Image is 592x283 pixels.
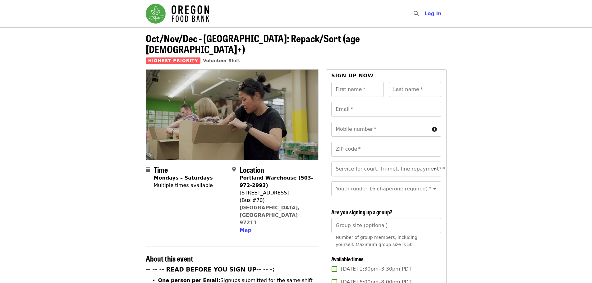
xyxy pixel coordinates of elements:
[146,31,360,56] span: Oct/Nov/Dec - [GEOGRAPHIC_DATA]: Repack/Sort (age [DEMOGRAPHIC_DATA]+)
[430,185,439,193] button: Open
[422,6,427,21] input: Search
[389,82,441,97] input: Last name
[432,126,437,132] i: circle-info icon
[331,142,441,157] input: ZIP code
[336,235,417,247] span: Number of group members, including yourself. Maximum group size is 50
[419,7,446,20] button: Log in
[424,11,441,16] span: Log in
[240,197,314,204] div: (Bus #70)
[331,255,364,263] span: Available times
[146,57,201,64] span: Highest Priority
[146,4,209,24] img: Oregon Food Bank - Home
[331,218,441,233] input: [object Object]
[414,11,419,16] i: search icon
[331,82,384,97] input: First name
[430,165,439,173] button: Open
[240,164,264,175] span: Location
[240,205,300,226] a: [GEOGRAPHIC_DATA], [GEOGRAPHIC_DATA] 97211
[331,102,441,117] input: Email
[154,175,213,181] strong: Mondays – Saturdays
[146,167,150,172] i: calendar icon
[240,175,313,188] strong: Portland Warehouse (503-972-2993)
[146,70,319,160] img: Oct/Nov/Dec - Portland: Repack/Sort (age 8+) organized by Oregon Food Bank
[240,189,314,197] div: [STREET_ADDRESS]
[240,226,251,234] button: Map
[146,266,275,273] strong: -- -- -- READ BEFORE YOU SIGN UP-- -- -:
[341,265,411,273] span: [DATE] 1:30pm–3:30pm PDT
[240,227,251,233] span: Map
[331,208,392,216] span: Are you signing up a group?
[203,58,240,63] a: Volunteer Shift
[232,167,236,172] i: map-marker-alt icon
[146,253,193,264] span: About this event
[154,164,168,175] span: Time
[154,182,213,189] div: Multiple times available
[331,122,429,137] input: Mobile number
[331,73,374,79] span: Sign up now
